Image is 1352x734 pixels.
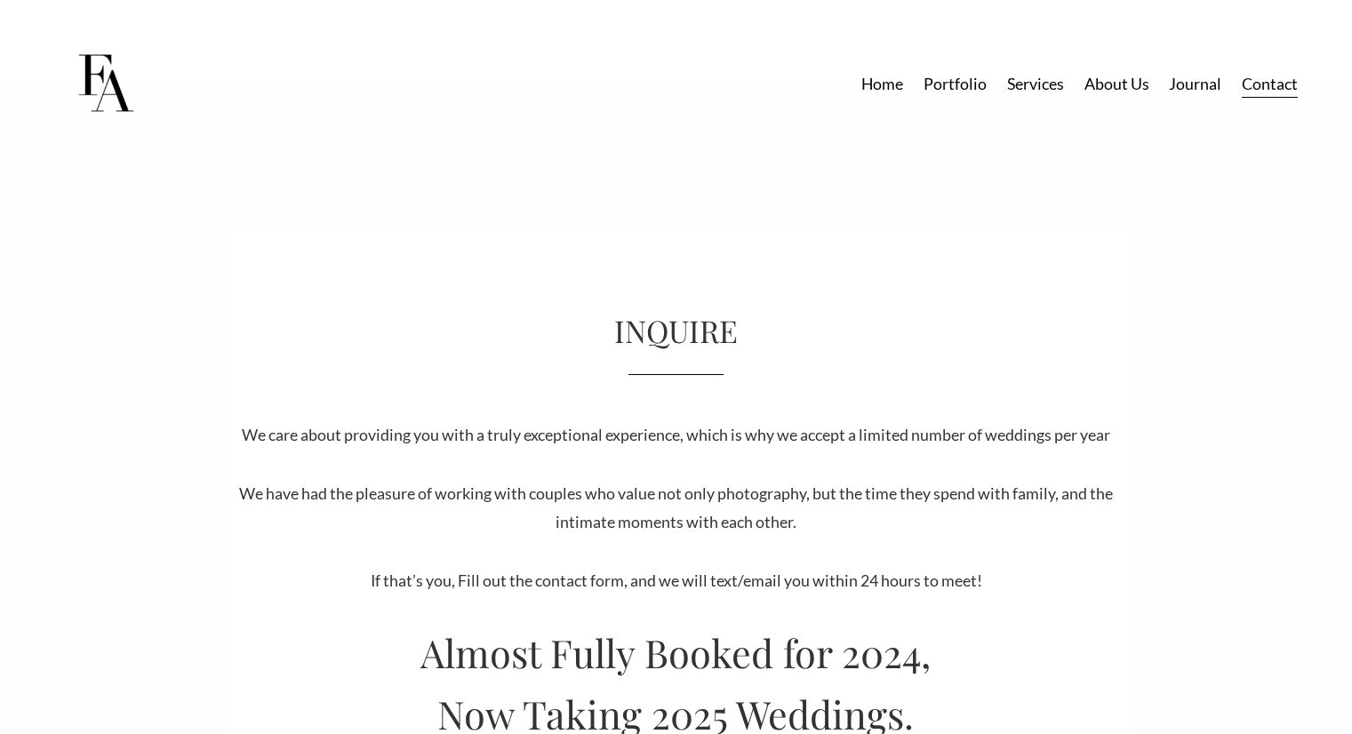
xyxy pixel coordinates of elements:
h1: INQUIRE [524,307,828,356]
a: Home [861,68,903,100]
p: We have had the pleasure of working with couples who value not only photography, but the time the... [211,479,1141,536]
img: Frost Artistry [54,33,156,135]
a: About Us [1084,68,1149,100]
a: Portfolio [924,68,987,100]
p: We care about providing you with a truly exceptional experience, which is why we accept a limited... [211,420,1141,449]
a: Contact [1242,68,1298,100]
p: If that’s you, Fill out the contact form, and we will text/email you within 24 hours to meet! [367,566,984,594]
a: Journal [1169,68,1221,100]
a: Services [1007,68,1064,100]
